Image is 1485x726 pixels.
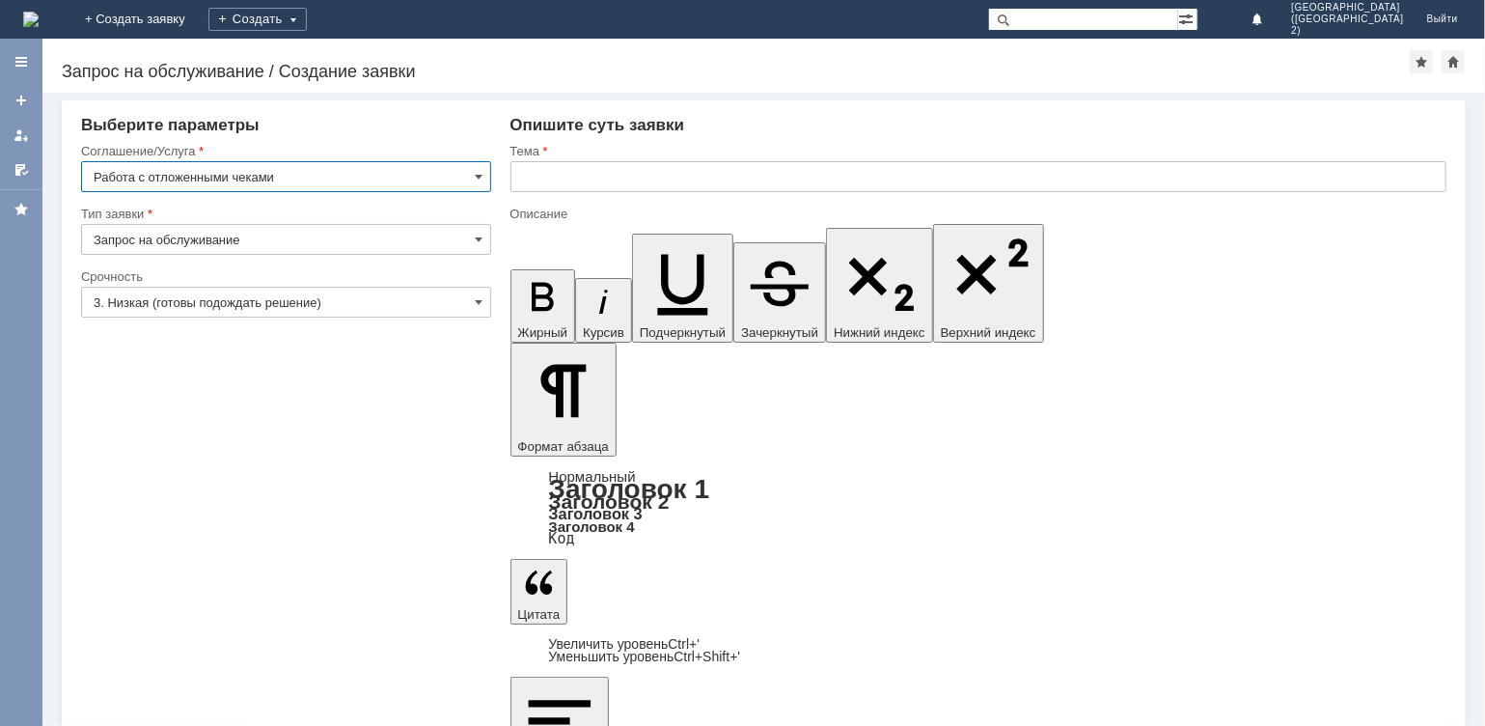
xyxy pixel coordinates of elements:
[826,228,933,343] button: Нижний индекс
[549,505,643,522] a: Заголовок 3
[549,649,741,664] a: Decrease
[674,649,740,664] span: Ctrl+Shift+'
[81,116,260,134] span: Выберите параметры
[549,636,701,652] a: Increase
[6,154,37,185] a: Мои согласования
[518,325,568,340] span: Жирный
[510,559,568,625] button: Цитата
[81,145,487,157] div: Соглашение/Услуга
[81,208,487,220] div: Тип заявки
[834,325,925,340] span: Нижний индекс
[510,470,1447,545] div: Формат абзаца
[510,145,1444,157] div: Тема
[518,607,561,622] span: Цитата
[23,12,39,27] a: Перейти на домашнюю страницу
[549,490,670,513] a: Заголовок 2
[741,325,818,340] span: Зачеркнутый
[518,439,609,454] span: Формат абзаца
[1442,50,1465,73] div: Сделать домашней страницей
[549,474,710,504] a: Заголовок 1
[1410,50,1433,73] div: Добавить в избранное
[733,242,826,343] button: Зачеркнутый
[81,270,487,283] div: Срочность
[510,208,1444,220] div: Описание
[1291,25,1403,37] span: 2)
[583,325,624,340] span: Курсив
[1178,9,1197,27] span: Расширенный поиск
[1291,14,1403,25] span: ([GEOGRAPHIC_DATA]
[1291,2,1403,14] span: [GEOGRAPHIC_DATA]
[668,636,700,652] span: Ctrl+'
[632,234,733,343] button: Подчеркнутый
[23,12,39,27] img: logo
[941,325,1036,340] span: Верхний индекс
[549,530,575,547] a: Код
[510,116,685,134] span: Опишите суть заявки
[575,278,632,343] button: Курсив
[510,343,617,457] button: Формат абзаца
[6,120,37,151] a: Мои заявки
[640,325,726,340] span: Подчеркнутый
[549,518,635,535] a: Заголовок 4
[510,638,1447,663] div: Цитата
[62,62,1410,81] div: Запрос на обслуживание / Создание заявки
[549,468,636,485] a: Нормальный
[933,224,1044,343] button: Верхний индекс
[6,85,37,116] a: Создать заявку
[208,8,307,31] div: Создать
[510,269,576,343] button: Жирный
